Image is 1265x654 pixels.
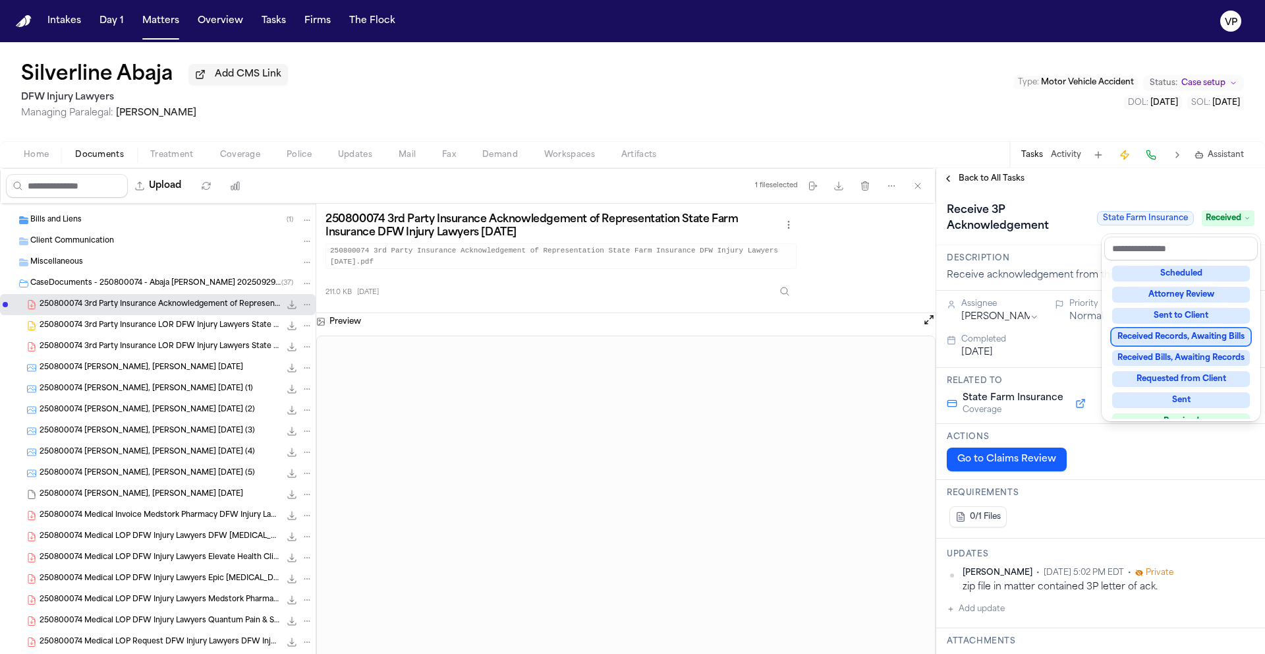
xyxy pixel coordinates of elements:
[1112,350,1250,366] div: Received Bills, Awaiting Records
[1112,392,1250,408] div: Sent
[1112,371,1250,387] div: Requested from Client
[1202,210,1254,226] span: Received
[1112,329,1250,345] div: Received Records, Awaiting Bills
[1112,413,1250,429] div: Received
[1112,308,1250,324] div: Sent to Client
[1112,287,1250,303] div: Attorney Review
[1112,266,1250,282] div: Scheduled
